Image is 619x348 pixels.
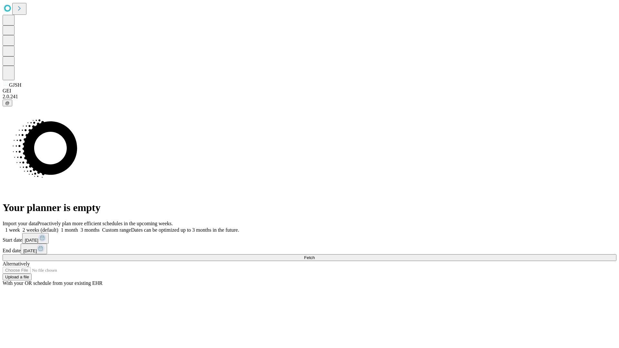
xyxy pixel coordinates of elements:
span: [DATE] [25,238,38,243]
div: 2.0.241 [3,94,616,100]
span: Alternatively [3,261,30,266]
button: [DATE] [22,233,49,244]
span: 1 week [5,227,20,233]
button: Upload a file [3,274,32,280]
span: Fetch [304,255,315,260]
span: @ [5,101,10,105]
span: Import your data [3,221,37,226]
span: 3 months [81,227,100,233]
button: Fetch [3,254,616,261]
span: [DATE] [23,248,37,253]
span: With your OR schedule from your existing EHR [3,280,103,286]
span: 1 month [61,227,78,233]
span: 2 weeks (default) [23,227,58,233]
span: Proactively plan more efficient schedules in the upcoming weeks. [37,221,173,226]
div: GEI [3,88,616,94]
div: Start date [3,233,616,244]
span: Dates can be optimized up to 3 months in the future. [131,227,239,233]
button: @ [3,100,12,106]
span: GJSH [9,82,21,88]
button: [DATE] [21,244,47,254]
span: Custom range [102,227,131,233]
h1: Your planner is empty [3,202,616,214]
div: End date [3,244,616,254]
